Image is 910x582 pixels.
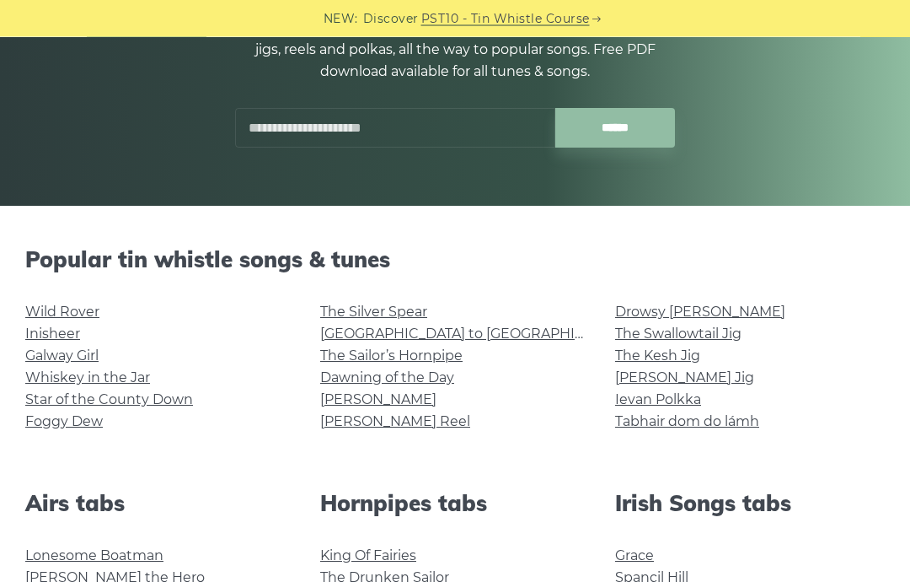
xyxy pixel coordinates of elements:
a: Galway Girl [25,348,99,364]
a: The Kesh Jig [615,348,700,364]
a: [GEOGRAPHIC_DATA] to [GEOGRAPHIC_DATA] [320,326,631,342]
a: Dawning of the Day [320,370,454,386]
a: King Of Fairies [320,548,416,564]
a: [PERSON_NAME] Reel [320,414,470,430]
a: PST10 - Tin Whistle Course [421,9,590,29]
h2: Hornpipes tabs [320,491,590,517]
a: The Swallowtail Jig [615,326,741,342]
a: Drowsy [PERSON_NAME] [615,304,785,321]
h2: Airs tabs [25,491,295,517]
a: Star of the County Down [25,392,193,408]
a: Whiskey in the Jar [25,370,150,386]
a: [PERSON_NAME] [320,392,436,408]
a: Wild Rover [25,304,99,321]
a: Grace [615,548,654,564]
a: The Sailor’s Hornpipe [320,348,463,364]
a: Foggy Dew [25,414,103,430]
h2: Irish Songs tabs [615,491,885,517]
a: The Silver Spear [320,304,427,321]
span: NEW: [324,9,358,29]
a: Lonesome Boatman [25,548,163,564]
h2: Popular tin whistle songs & tunes [25,247,885,273]
a: Tabhair dom do lámh [615,414,759,430]
a: [PERSON_NAME] Jig [615,370,754,386]
span: Discover [363,9,419,29]
a: Ievan Polkka [615,392,701,408]
a: Inisheer [25,326,80,342]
